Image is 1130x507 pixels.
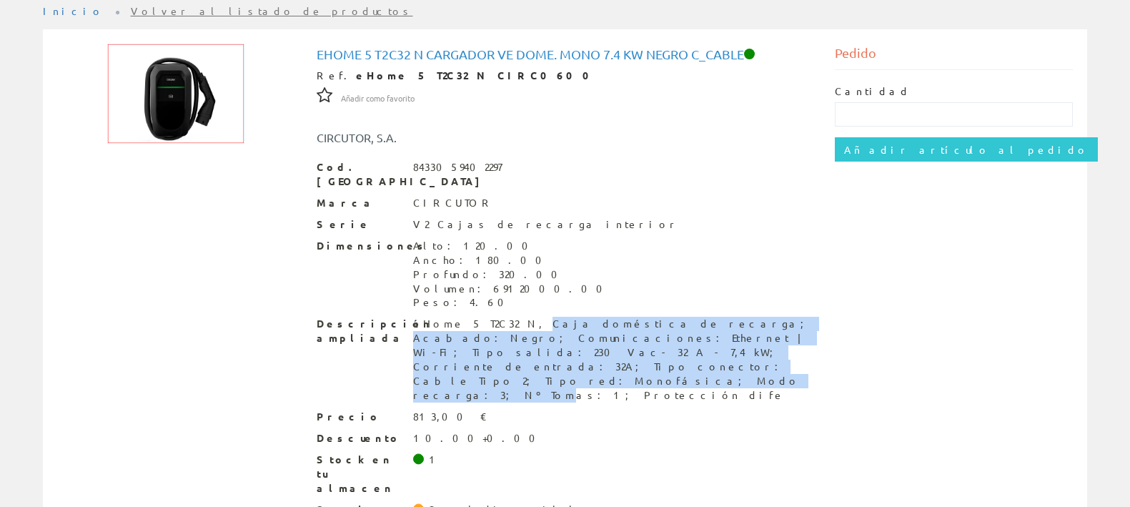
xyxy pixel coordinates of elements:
[43,4,104,17] a: Inicio
[413,160,502,174] div: 8433059402297
[413,267,611,282] div: Profundo: 320.00
[413,431,544,446] div: 10.00+0.00
[317,431,402,446] span: Descuento
[317,453,402,496] span: Stock en tu almacen
[341,93,415,104] span: Añadir como favorito
[413,410,487,424] div: 813,00 €
[131,4,413,17] a: Volver al listado de productos
[317,410,402,424] span: Precio
[413,217,680,232] div: V2 Cajas de recarga interior
[317,47,814,61] h1: eHome 5 T2C32 N Cargador VE dome. mono 7.4 kW negro C_cable
[317,239,402,253] span: Dimensiones
[341,91,415,104] a: Añadir como favorito
[413,253,611,267] div: Ancho: 180.00
[317,217,402,232] span: Serie
[317,196,402,210] span: Marca
[413,295,611,310] div: Peso: 4.60
[317,160,402,189] span: Cod. [GEOGRAPHIC_DATA]
[306,129,608,146] div: CIRCUTOR, S.A.
[835,137,1098,162] input: Añadir artículo al pedido
[835,84,911,99] label: Cantidad
[413,239,611,253] div: Alto: 120.00
[317,69,814,83] div: Ref.
[429,453,441,467] div: 1
[413,317,814,403] div: eHome 5 T2C32 N, Caja doméstica de recarga; Acabado: Negro; Comunicaciones: Ethernet | Wi-Fi; Tip...
[107,44,244,144] img: Foto artículo eHome 5 T2C32 N Cargador VE dome. mono 7.4 kW negro C_cable (192x140.14598540146)
[413,282,611,296] div: Volumen: 6912000.00
[413,196,494,210] div: CIRCUTOR
[835,44,1073,70] div: Pedido
[317,317,402,345] span: Descripción ampliada
[356,69,599,82] strong: eHome 5 T2C32 N CIRC0600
